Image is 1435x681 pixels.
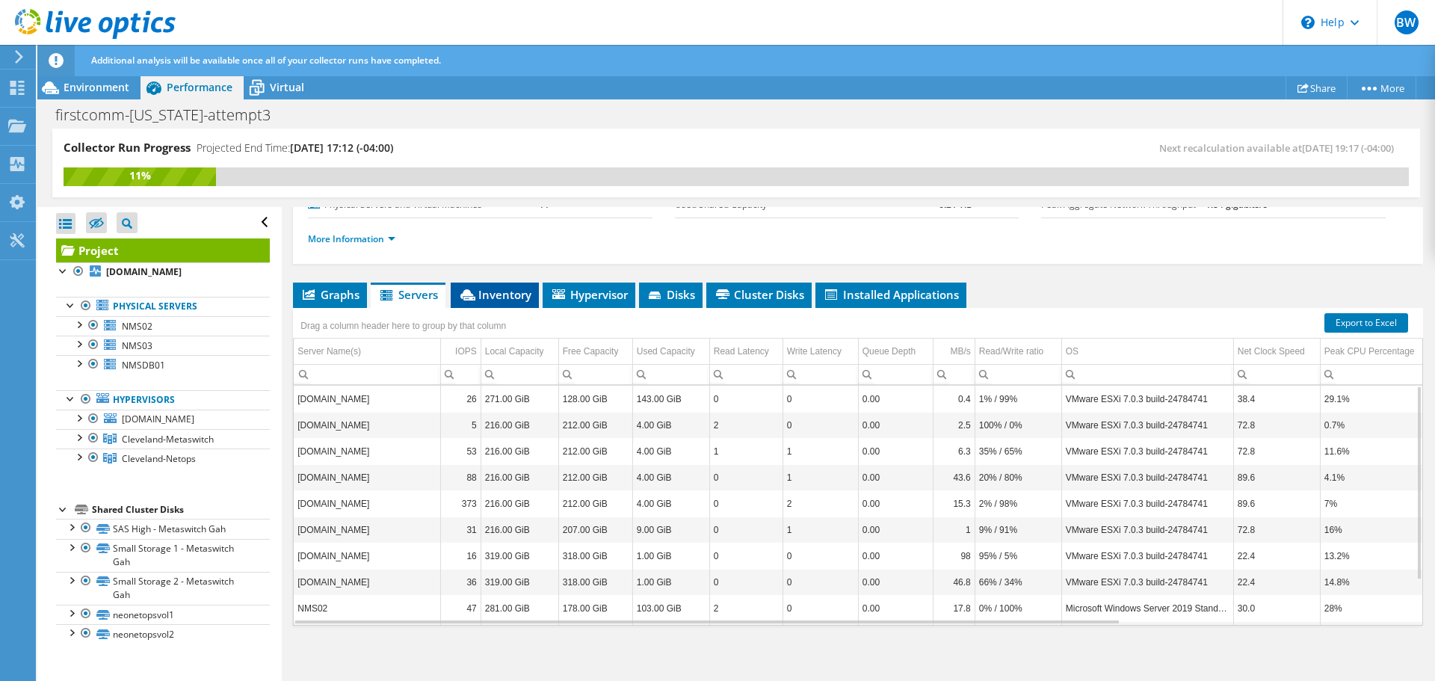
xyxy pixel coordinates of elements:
td: MB/s Column [933,339,975,365]
b: 6.21 TiB [939,198,972,211]
a: Share [1286,76,1348,99]
td: Column IOPS, Value 47 [440,595,481,621]
td: Column Server Name(s), Filter cell [294,364,440,384]
td: Column Local Capacity, Value 281.00 GiB [481,595,558,621]
td: Column Local Capacity, Filter cell [481,364,558,384]
td: Column Used Capacity, Value 4.00 GiB [632,490,709,517]
div: Server Name(s) [297,342,361,360]
td: Column Write Latency, Value 1 [783,517,858,543]
a: [DOMAIN_NAME] [56,262,270,282]
td: Column Peak CPU Percentage, Value 4.1% [1320,464,1425,490]
td: Column Net Clock Speed, Value 38.4 [1233,386,1320,412]
td: Column Peak CPU Percentage, Value 7% [1320,490,1425,517]
td: Column Queue Depth, Value 0.00 [858,517,933,543]
td: Column Used Capacity, Value 1.00 GiB [632,543,709,569]
td: Column Read/Write ratio, Value 20% / 80% [975,464,1061,490]
div: Drag a column header here to group by that column [297,315,510,336]
td: Column Local Capacity, Value 216.00 GiB [481,464,558,490]
td: Column Write Latency, Filter cell [783,364,858,384]
span: NMS03 [122,339,152,352]
td: Column OS, Value VMware ESXi 7.0.3 build-24784741 [1061,517,1233,543]
td: Column Read/Write ratio, Value 66% / 34% [975,569,1061,595]
td: Column Queue Depth, Value 0.00 [858,490,933,517]
td: Column Server Name(s), Value esx11-gah.net.firstcomm.com [294,464,440,490]
td: Column Server Name(s), Value esx1-gah.net.firstcomm.com [294,438,440,464]
span: [DATE] 19:17 (-04:00) [1302,141,1394,155]
a: Physical Servers [56,297,270,316]
td: Column Read/Write ratio, Value 35% / 65% [975,438,1061,464]
td: Column Net Clock Speed, Value 72.8 [1233,517,1320,543]
div: Write Latency [787,342,842,360]
td: Column OS, Value VMware ESXi 7.0.3 build-24784741 [1061,412,1233,438]
td: Column Free Capacity, Value 178.00 GiB [558,595,632,621]
span: Performance [167,80,232,94]
td: IOPS Column [440,339,481,365]
td: Column Read/Write ratio, Value 9% / 91% [975,517,1061,543]
td: Column Queue Depth, Filter cell [858,364,933,384]
span: Inventory [458,287,531,302]
td: Column IOPS, Value 53 [440,438,481,464]
td: Column Local Capacity, Value 216.00 GiB [481,412,558,438]
td: Column Local Capacity, Value 319.00 GiB [481,569,558,595]
td: Peak CPU Percentage Column [1320,339,1425,365]
a: More [1347,76,1416,99]
td: Local Capacity Column [481,339,558,365]
td: Net Clock Speed Column [1233,339,1320,365]
a: [DOMAIN_NAME] [56,410,270,429]
td: Column IOPS, Value 5 [440,412,481,438]
td: Column Peak CPU Percentage, Value 0.7% [1320,412,1425,438]
h4: Projected End Time: [197,140,393,156]
td: Column Peak CPU Percentage, Value 28% [1320,595,1425,621]
td: Column Write Latency, Value 1 [783,438,858,464]
td: Column Used Capacity, Filter cell [632,364,709,384]
div: Read Latency [714,342,769,360]
span: Cleveland-Netops [122,452,196,465]
td: Column Net Clock Speed, Value 22.4 [1233,569,1320,595]
td: Column MB/s, Value 1 [933,517,975,543]
td: Column Read Latency, Value 0 [709,490,783,517]
td: Column Used Capacity, Value 143.00 GiB [632,386,709,412]
td: Column Net Clock Speed, Value 22.4 [1233,543,1320,569]
td: Column Write Latency, Value 0 [783,595,858,621]
span: NMSDB01 [122,359,165,372]
div: Peak CPU Percentage [1324,342,1415,360]
div: Queue Depth [862,342,916,360]
a: NMS03 [56,336,270,355]
b: 1.84 gigabits/s [1206,198,1268,211]
td: Column Server Name(s), Value gahvelocloud01.net.firstcomm.com [294,386,440,412]
span: BW [1395,10,1419,34]
b: [DOMAIN_NAME] [106,265,182,278]
td: Column Read Latency, Value 2 [709,595,783,621]
td: Column OS, Filter cell [1061,364,1233,384]
td: Column Free Capacity, Value 318.00 GiB [558,569,632,595]
td: Column Queue Depth, Value 0.00 [858,595,933,621]
span: Virtual [270,80,304,94]
td: Column Read Latency, Value 0 [709,543,783,569]
span: Graphs [300,287,359,302]
td: Column Read Latency, Value 0 [709,386,783,412]
td: Column MB/s, Value 43.6 [933,464,975,490]
td: Column Local Capacity, Value 319.00 GiB [481,543,558,569]
td: Column Write Latency, Value 0 [783,412,858,438]
a: neonetopsvol1 [56,605,270,624]
td: Read Latency Column [709,339,783,365]
td: Column Write Latency, Value 0 [783,569,858,595]
td: Column MB/s, Value 0.4 [933,386,975,412]
td: Column Server Name(s), Value esx2-gah.net.firstcomm.com [294,517,440,543]
td: Column IOPS, Filter cell [440,364,481,384]
td: Column Write Latency, Value 1 [783,464,858,490]
td: Column IOPS, Value 88 [440,464,481,490]
td: Column Read Latency, Value 0 [709,517,783,543]
td: Column Used Capacity, Value 103.00 GiB [632,595,709,621]
td: Column OS, Value Microsoft Windows Server 2019 Standard [1061,595,1233,621]
a: SAS High - Metaswitch Gah [56,519,270,538]
td: Free Capacity Column [558,339,632,365]
span: Environment [64,80,129,94]
a: neonetopsvol2 [56,624,270,644]
td: Column Read Latency, Filter cell [709,364,783,384]
a: Small Storage 1 - Metaswitch Gah [56,539,270,572]
a: NMS02 [56,316,270,336]
td: Column Server Name(s), Value NMS02 [294,595,440,621]
td: Column Server Name(s), Value esx5-gah.net.firstcomm.com [294,569,440,595]
td: Column MB/s, Filter cell [933,364,975,384]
